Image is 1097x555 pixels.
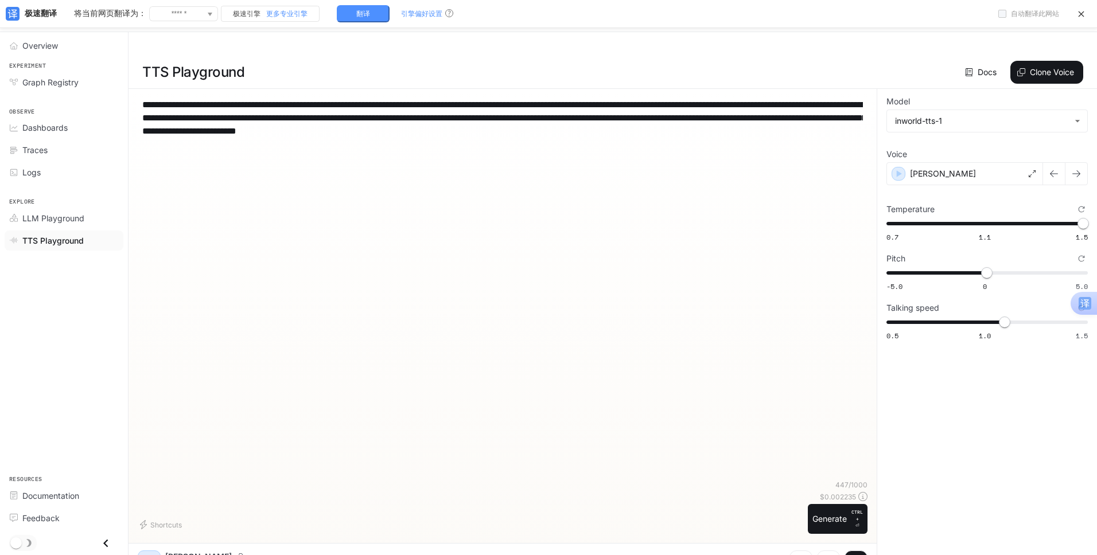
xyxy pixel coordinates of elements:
[5,140,123,160] a: Traces
[910,168,976,179] p: [PERSON_NAME]
[1076,232,1088,242] span: 1.5
[5,118,123,138] a: Dashboards
[5,162,123,182] a: Logs
[983,282,987,291] span: 0
[851,509,863,529] p: ⏎
[1075,203,1088,216] button: Reset to default
[1076,331,1088,341] span: 1.5
[887,110,1087,132] div: inworld-tts-1
[22,40,58,52] span: Overview
[963,61,1001,84] a: Docs
[808,504,868,534] button: GenerateCTRL +⏎
[895,115,1069,127] div: inworld-tts-1
[5,208,123,228] a: LLM Playground
[886,331,898,341] span: 0.5
[979,232,991,242] span: 1.1
[22,512,60,524] span: Feedback
[886,304,939,312] p: Talking speed
[1010,61,1083,84] button: Clone Voice
[886,97,910,105] p: Model
[1076,282,1088,291] span: 5.0
[886,255,905,263] p: Pitch
[22,144,48,156] span: Traces
[820,492,856,502] p: $ 0.002235
[886,232,898,242] span: 0.7
[851,509,863,522] p: CTRL +
[886,282,903,291] span: -5.0
[22,490,79,502] span: Documentation
[5,230,123,251] a: TTS Playground
[138,515,186,534] button: Shortcuts
[22,122,68,134] span: Dashboards
[5,508,123,528] a: Feedback
[886,205,935,213] p: Temperature
[10,536,22,549] span: Dark mode toggle
[22,166,41,178] span: Logs
[835,480,868,490] p: 447 / 1000
[5,36,123,56] a: Overview
[22,212,84,224] span: LLM Playground
[979,331,991,341] span: 1.0
[22,76,79,88] span: Graph Registry
[93,531,119,555] button: Close drawer
[5,486,123,506] a: Documentation
[142,61,244,84] h1: TTS Playground
[5,72,123,92] a: Graph Registry
[886,150,907,158] p: Voice
[1075,252,1088,265] button: Reset to default
[22,234,84,247] span: TTS Playground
